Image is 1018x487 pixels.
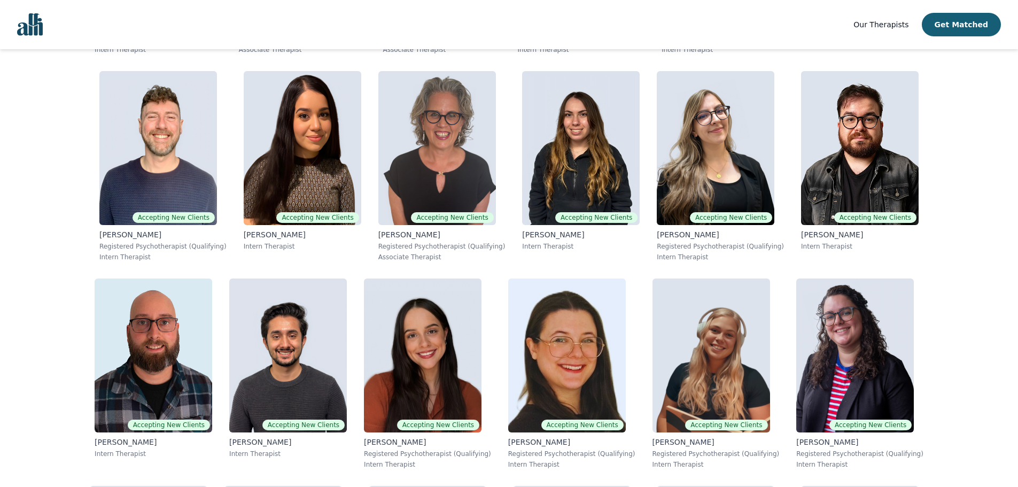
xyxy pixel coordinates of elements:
a: Sarah_WildAccepting New Clients[PERSON_NAME]Registered Psychotherapist (Qualifying)Intern Therapist [500,270,644,477]
img: Susan_Albaum [378,71,496,225]
p: [PERSON_NAME] [364,437,491,447]
p: [PERSON_NAME] [95,437,212,447]
p: Intern Therapist [796,460,923,469]
p: [PERSON_NAME] [244,229,361,240]
button: Get Matched [922,13,1001,36]
a: Freddie_GiovaneAccepting New Clients[PERSON_NAME]Intern Therapist [792,63,927,270]
p: [PERSON_NAME] [796,437,923,447]
p: Intern Therapist [662,45,789,54]
p: Associate Therapist [383,45,501,54]
img: Heala_Maudoodi [244,71,361,225]
p: Associate Therapist [239,45,366,54]
p: Registered Psychotherapist (Qualifying) [378,242,506,251]
p: [PERSON_NAME] [801,229,919,240]
span: Accepting New Clients [128,420,210,430]
span: Accepting New Clients [397,420,479,430]
span: Accepting New Clients [262,420,345,430]
p: Intern Therapist [95,45,222,54]
p: Intern Therapist [518,45,645,54]
p: [PERSON_NAME] [652,437,780,447]
p: Associate Therapist [378,253,506,261]
a: Daniel_MendesAccepting New Clients[PERSON_NAME]Intern Therapist [221,270,355,477]
p: Registered Psychotherapist (Qualifying) [657,242,784,251]
a: Cayley_HansonAccepting New Clients[PERSON_NAME]Registered Psychotherapist (Qualifying)Intern Ther... [788,270,932,477]
span: Accepting New Clients [829,420,912,430]
span: Accepting New Clients [690,212,772,223]
span: Accepting New Clients [411,212,493,223]
span: Our Therapists [853,20,908,29]
span: Accepting New Clients [541,420,624,430]
p: Registered Psychotherapist (Qualifying) [99,242,227,251]
p: [PERSON_NAME] [657,229,784,240]
p: [PERSON_NAME] [99,229,227,240]
p: Intern Therapist [652,460,780,469]
p: Intern Therapist [95,450,212,458]
p: Registered Psychotherapist (Qualifying) [508,450,635,458]
img: Benjamin_Bedecki [95,279,212,432]
p: Intern Therapist [244,242,361,251]
p: Intern Therapist [801,242,919,251]
p: [PERSON_NAME] [378,229,506,240]
img: Freddie_Giovane [801,71,919,225]
img: Emerald_Weninger [652,279,770,432]
p: Registered Psychotherapist (Qualifying) [796,450,923,458]
a: Ryan_DavisAccepting New Clients[PERSON_NAME]Registered Psychotherapist (Qualifying)Intern Therapist [91,63,235,270]
img: Ryan_Davis [99,71,217,225]
span: Accepting New Clients [555,212,638,223]
a: Benjamin_BedeckiAccepting New Clients[PERSON_NAME]Intern Therapist [86,270,221,477]
p: Intern Therapist [508,460,635,469]
p: Intern Therapist [99,253,227,261]
a: Laura_GrohovacAccepting New Clients[PERSON_NAME]Registered Psychotherapist (Qualifying)Intern The... [355,270,500,477]
a: Susan_AlbaumAccepting New Clients[PERSON_NAME]Registered Psychotherapist (Qualifying)Associate Th... [370,63,514,270]
span: Accepting New Clients [276,212,359,223]
p: Intern Therapist [364,460,491,469]
img: Joanna_Komisar [657,71,774,225]
img: Sarah_Wild [508,279,626,432]
span: Accepting New Clients [133,212,215,223]
span: Accepting New Clients [834,212,916,223]
p: Intern Therapist [229,450,347,458]
img: Daniel_Mendes [229,279,347,432]
img: alli logo [17,13,43,36]
img: Mariangela_Servello [522,71,640,225]
a: Joanna_KomisarAccepting New Clients[PERSON_NAME]Registered Psychotherapist (Qualifying)Intern The... [648,63,792,270]
p: Intern Therapist [657,253,784,261]
p: [PERSON_NAME] [229,437,347,447]
a: Mariangela_ServelloAccepting New Clients[PERSON_NAME]Intern Therapist [514,63,648,270]
p: Intern Therapist [522,242,640,251]
span: Accepting New Clients [685,420,767,430]
p: Registered Psychotherapist (Qualifying) [652,450,780,458]
img: Cayley_Hanson [796,279,914,432]
a: Heala_MaudoodiAccepting New Clients[PERSON_NAME]Intern Therapist [235,63,370,270]
p: [PERSON_NAME] [508,437,635,447]
p: [PERSON_NAME] [522,229,640,240]
a: Our Therapists [853,18,908,31]
a: Emerald_WeningerAccepting New Clients[PERSON_NAME]Registered Psychotherapist (Qualifying)Intern T... [644,270,788,477]
p: Registered Psychotherapist (Qualifying) [364,450,491,458]
img: Laura_Grohovac [364,279,481,432]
